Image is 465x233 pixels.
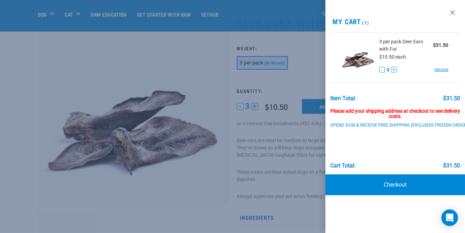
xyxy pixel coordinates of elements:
img: Deer Ears with Fur [342,38,374,74]
h2: My Cart [325,17,465,25]
button: - [379,67,385,72]
span: (1) [361,21,369,24]
strong: $31.50 [433,42,448,48]
div: Item Total: [330,95,356,102]
span: 3 per pack Deer Ears with Fur [379,38,433,53]
div: Open Intercom Messenger [441,209,458,226]
button: + [391,67,397,72]
a: Checkout [325,174,465,195]
div: Please add your shipping address at checkout to see delivery costs. [330,102,460,120]
span: 3 [387,66,389,74]
div: $31.50 [443,163,460,169]
div: Cart total: [330,163,356,169]
a: remove [434,67,448,73]
span: $10.50 each [379,54,406,60]
div: $31.50 [443,95,460,102]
